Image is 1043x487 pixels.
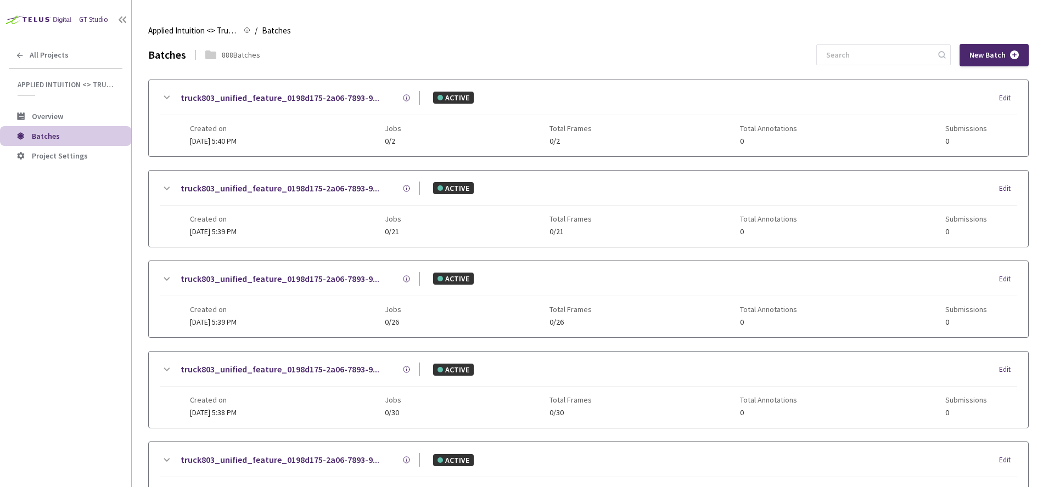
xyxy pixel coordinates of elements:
span: [DATE] 5:38 PM [190,407,237,417]
li: / [255,24,257,37]
input: Search [820,45,937,65]
span: Project Settings [32,151,88,161]
span: Submissions [945,124,987,133]
div: truck803_unified_feature_0198d175-2a06-7893-9...ACTIVEEditCreated on[DATE] 5:39 PMJobs0/21Total F... [149,171,1028,247]
span: 0/30 [385,409,401,417]
div: Batches [148,47,186,63]
span: [DATE] 5:39 PM [190,317,237,327]
div: ACTIVE [433,92,474,104]
span: Created on [190,395,237,404]
span: Submissions [945,305,987,314]
span: Batches [32,131,60,141]
a: truck803_unified_feature_0198d175-2a06-7893-9... [181,453,379,467]
div: ACTIVE [433,273,474,285]
span: 0 [945,137,987,145]
a: truck803_unified_feature_0198d175-2a06-7893-9... [181,91,379,105]
span: Jobs [385,214,401,223]
div: Edit [999,364,1017,375]
span: Total Annotations [740,214,797,223]
span: 0/30 [549,409,592,417]
div: Edit [999,183,1017,194]
span: 0 [945,409,987,417]
span: 0/21 [549,228,592,236]
div: GT Studio [79,15,108,25]
span: [DATE] 5:40 PM [190,136,237,146]
span: Total Annotations [740,305,797,314]
span: 0/2 [549,137,592,145]
span: Submissions [945,214,987,223]
div: truck803_unified_feature_0198d175-2a06-7893-9...ACTIVEEditCreated on[DATE] 5:39 PMJobs0/26Total F... [149,261,1028,337]
span: Batches [262,24,291,37]
span: Created on [190,214,237,223]
div: ACTIVE [433,454,474,466]
div: ACTIVE [433,364,474,376]
span: 0 [945,318,987,326]
span: Total Annotations [740,124,797,133]
span: [DATE] 5:39 PM [190,226,237,236]
div: Edit [999,274,1017,285]
span: Total Frames [549,305,592,314]
span: Total Annotations [740,395,797,404]
span: 0 [740,409,797,417]
span: 0 [740,137,797,145]
span: Jobs [385,305,401,314]
span: 0/21 [385,228,401,236]
div: truck803_unified_feature_0198d175-2a06-7893-9...ACTIVEEditCreated on[DATE] 5:40 PMJobs0/2Total Fr... [149,80,1028,156]
span: 0 [945,228,987,236]
a: truck803_unified_feature_0198d175-2a06-7893-9... [181,363,379,376]
span: All Projects [30,50,69,60]
span: New Batch [969,50,1006,60]
span: Overview [32,111,63,121]
span: Created on [190,305,237,314]
div: Edit [999,455,1017,466]
div: Edit [999,93,1017,104]
span: Created on [190,124,237,133]
span: Total Frames [549,214,592,223]
span: 0/2 [385,137,401,145]
a: truck803_unified_feature_0198d175-2a06-7893-9... [181,182,379,195]
div: ACTIVE [433,182,474,194]
a: truck803_unified_feature_0198d175-2a06-7893-9... [181,272,379,286]
span: 0 [740,228,797,236]
div: truck803_unified_feature_0198d175-2a06-7893-9...ACTIVEEditCreated on[DATE] 5:38 PMJobs0/30Total F... [149,352,1028,428]
span: Total Frames [549,124,592,133]
span: Applied Intuition <> Trucking Cam SemSeg (Road Structures) [18,80,116,89]
span: 0 [740,318,797,326]
span: Jobs [385,395,401,404]
span: Applied Intuition <> Trucking Cam SemSeg (Road Structures) [148,24,237,37]
span: 0/26 [385,318,401,326]
span: Submissions [945,395,987,404]
span: Total Frames [549,395,592,404]
div: 888 Batches [222,49,260,60]
span: Jobs [385,124,401,133]
span: 0/26 [549,318,592,326]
